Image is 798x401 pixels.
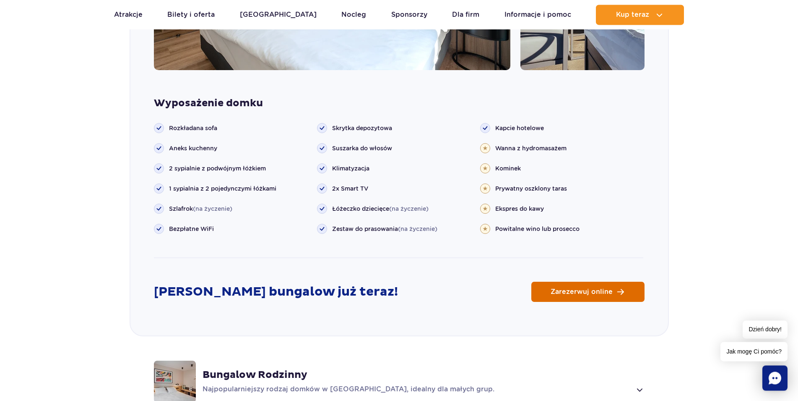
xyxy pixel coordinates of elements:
strong: Wyposażenie domku [154,97,645,110]
span: Skrytka depozytowa [332,124,392,132]
span: Kominek [495,164,521,173]
span: Kapcie hotelowe [495,124,544,132]
a: [GEOGRAPHIC_DATA] [240,5,317,25]
p: Najpopularniejszy rodzaj domków w [GEOGRAPHIC_DATA], idealny dla małych grup. [203,385,632,395]
a: Sponsorzy [391,5,427,25]
span: (na życzenie) [193,205,232,212]
span: Zarezerwuj online [551,288,613,295]
span: 1 sypialnia z 2 pojedynczymi łóżkami [169,184,276,193]
span: Powitalne wino lub prosecco [495,225,580,233]
span: Dzień dobry! [743,320,788,338]
span: Bezpłatne WiFi [169,225,214,233]
span: Prywatny oszklony taras [495,184,567,193]
strong: Bungalow Rodzinny [203,369,307,381]
span: Rozkładana sofa [169,124,217,132]
a: Informacje i pomoc [504,5,571,25]
a: Bilety i oferta [167,5,215,25]
span: (na życzenie) [398,225,437,232]
span: Łóżeczko dziecięce [332,204,429,213]
span: Szlafrok [169,204,232,213]
span: Klimatyzacja [332,164,369,173]
div: Chat [762,365,788,391]
span: (na życzenie) [389,205,429,212]
span: Kup teraz [616,11,649,18]
a: Zarezerwuj online [531,282,645,302]
a: Nocleg [341,5,366,25]
span: Wanna z hydromasażem [495,144,567,152]
span: Suszarka do włosów [332,144,392,152]
a: Dla firm [452,5,479,25]
span: 2 sypialnie z podwójnym łóżkiem [169,164,266,173]
span: Aneks kuchenny [169,144,217,152]
span: Ekspres do kawy [495,204,544,213]
span: Jak mogę Ci pomóc? [720,342,788,361]
a: Atrakcje [114,5,143,25]
strong: [PERSON_NAME] bungalow już teraz! [154,284,398,300]
span: 2x Smart TV [332,184,368,193]
span: Zestaw do prasowania [332,225,437,233]
button: Kup teraz [596,5,684,25]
